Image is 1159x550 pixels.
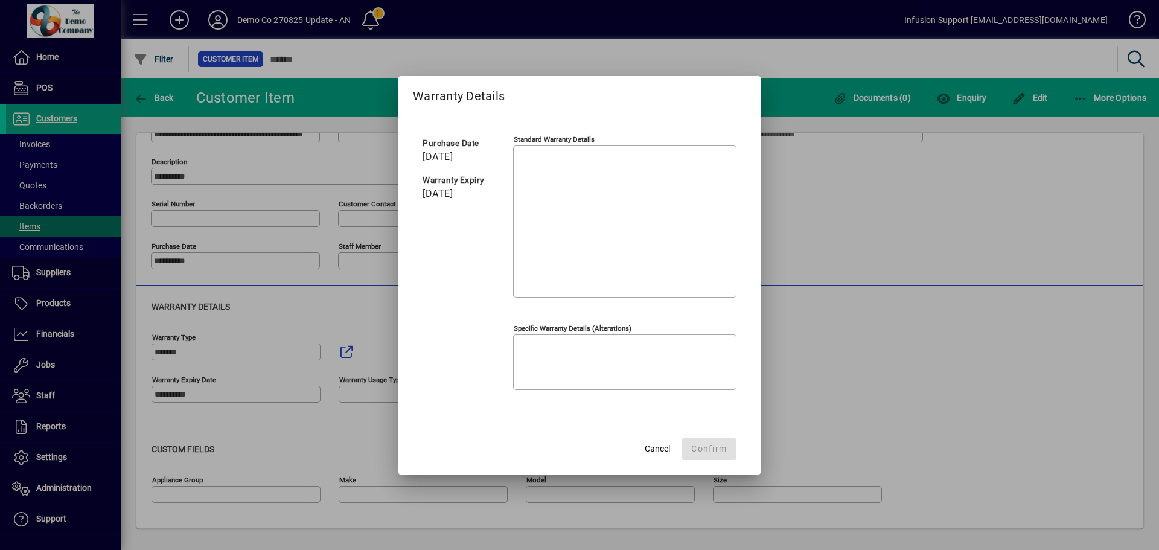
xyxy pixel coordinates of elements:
mat-label: Standard Warranty Details [514,135,595,143]
h2: Warranty Details [398,76,761,111]
span: Purchase Date [423,139,495,148]
span: [DATE] [423,188,453,199]
button: Cancel [638,438,677,460]
span: Warranty Expiry [423,176,495,185]
span: Cancel [645,443,670,455]
span: [DATE] [423,152,453,162]
mat-label: Specific Warranty Details (Alterations) [514,324,631,332]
